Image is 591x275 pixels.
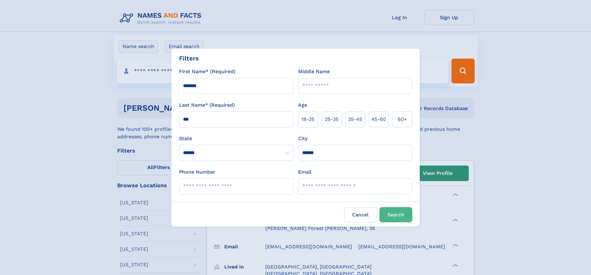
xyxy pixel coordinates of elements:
label: First Name* (Required) [179,68,235,75]
label: Last Name* (Required) [179,101,235,109]
label: Cancel [344,207,377,222]
span: 45‑60 [371,116,386,123]
button: Search [379,207,412,222]
label: State [179,135,293,142]
div: Filters [179,54,199,63]
label: Email [298,168,311,176]
label: City [298,135,307,142]
label: Age [298,101,307,109]
span: 35‑45 [348,116,362,123]
label: Middle Name [298,68,330,75]
label: Phone Number [179,168,215,176]
span: 25‑35 [325,116,338,123]
span: 60+ [398,116,407,123]
span: 18‑25 [302,116,314,123]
